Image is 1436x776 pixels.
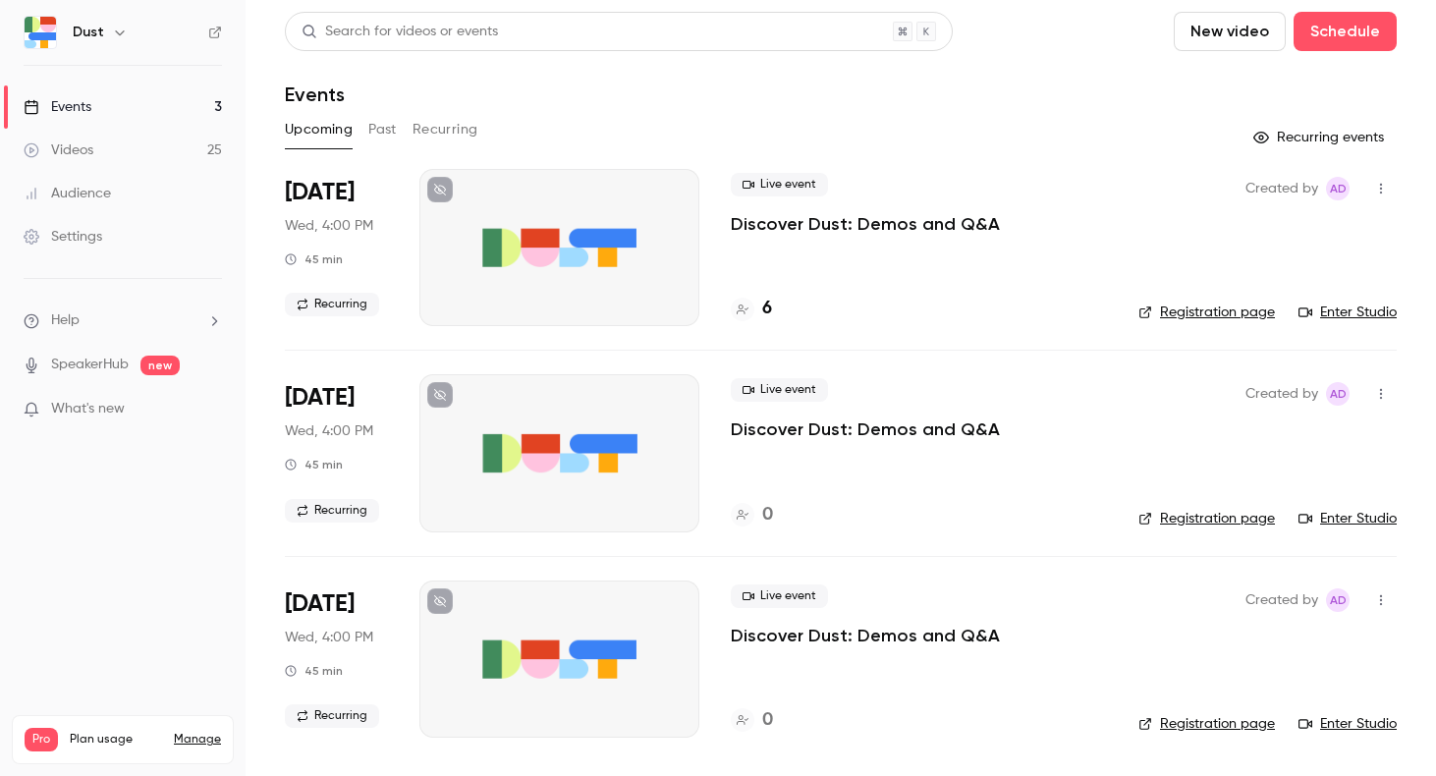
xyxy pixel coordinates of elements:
a: Enter Studio [1298,714,1397,734]
span: Pro [25,728,58,751]
a: SpeakerHub [51,355,129,375]
span: Help [51,310,80,331]
span: [DATE] [285,382,355,414]
a: Enter Studio [1298,303,1397,322]
a: Registration page [1138,714,1275,734]
span: Plan usage [70,732,162,748]
div: Aug 20 Wed, 4:00 PM (Europe/Paris) [285,169,388,326]
span: Recurring [285,499,379,523]
h4: 0 [762,502,773,528]
div: Audience [24,184,111,203]
div: 45 min [285,663,343,679]
span: What's new [51,399,125,419]
h4: 0 [762,707,773,734]
a: Registration page [1138,303,1275,322]
a: 0 [731,707,773,734]
a: 6 [731,296,772,322]
span: Created by [1245,177,1318,200]
span: Wed, 4:00 PM [285,216,373,236]
span: Alban Dumouilla [1326,177,1350,200]
span: Live event [731,378,828,402]
h6: Dust [73,23,104,42]
button: Upcoming [285,114,353,145]
div: Search for videos or events [302,22,498,42]
h4: 6 [762,296,772,322]
button: Schedule [1294,12,1397,51]
a: Manage [174,732,221,748]
span: Recurring [285,704,379,728]
a: Discover Dust: Demos and Q&A [731,417,1000,441]
a: Registration page [1138,509,1275,528]
span: Created by [1245,382,1318,406]
button: New video [1174,12,1286,51]
h1: Events [285,83,345,106]
span: Recurring [285,293,379,316]
span: Live event [731,584,828,608]
span: Live event [731,173,828,196]
span: Wed, 4:00 PM [285,421,373,441]
button: Recurring events [1244,122,1397,153]
span: AD [1330,177,1347,200]
a: Enter Studio [1298,509,1397,528]
div: 45 min [285,457,343,472]
a: Discover Dust: Demos and Q&A [731,212,1000,236]
div: Events [24,97,91,117]
span: Alban Dumouilla [1326,588,1350,612]
span: AD [1330,382,1347,406]
span: Wed, 4:00 PM [285,628,373,647]
span: [DATE] [285,177,355,208]
a: Discover Dust: Demos and Q&A [731,624,1000,647]
span: AD [1330,588,1347,612]
div: 45 min [285,251,343,267]
span: Alban Dumouilla [1326,382,1350,406]
span: new [140,356,180,375]
li: help-dropdown-opener [24,310,222,331]
div: Settings [24,227,102,247]
span: [DATE] [285,588,355,620]
a: 0 [731,502,773,528]
span: Created by [1245,588,1318,612]
div: Sep 17 Wed, 4:00 PM (Europe/Paris) [285,581,388,738]
div: Videos [24,140,93,160]
button: Past [368,114,397,145]
img: Dust [25,17,56,48]
iframe: Noticeable Trigger [198,401,222,418]
div: Sep 3 Wed, 4:00 PM (Europe/Paris) [285,374,388,531]
button: Recurring [413,114,478,145]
